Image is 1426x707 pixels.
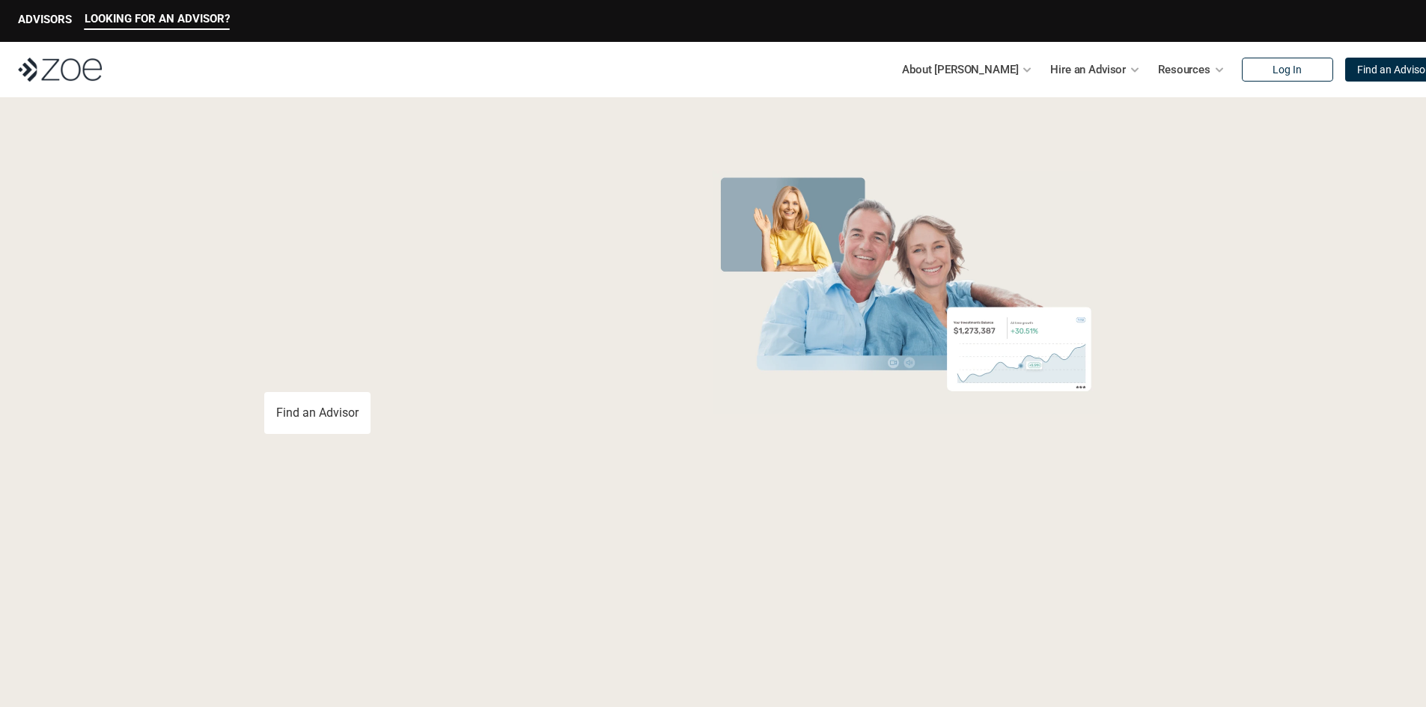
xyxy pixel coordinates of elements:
p: Find an Advisor [276,405,359,420]
em: The information in the visuals above is for illustrative purposes only and does not represent an ... [698,423,1114,431]
p: Loremipsum: *DolOrsi Ametconsecte adi Eli Seddoeius tem inc utlaboreet. Dol 3918 MagNaal Enimadmi... [36,625,1390,679]
p: Hire an Advisor [1050,58,1126,81]
span: with a Financial Advisor [264,215,567,323]
p: You deserve an advisor you can trust. [PERSON_NAME], hire, and invest with vetted, fiduciary, fin... [264,338,650,374]
p: About [PERSON_NAME] [902,58,1018,81]
a: Find an Advisor [264,392,371,434]
p: Log In [1273,64,1302,76]
p: LOOKING FOR AN ADVISOR? [85,12,230,25]
p: Resources [1158,58,1210,81]
a: Log In [1242,58,1333,82]
span: Grow Your Wealth [264,165,597,223]
p: ADVISORS [18,13,72,26]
